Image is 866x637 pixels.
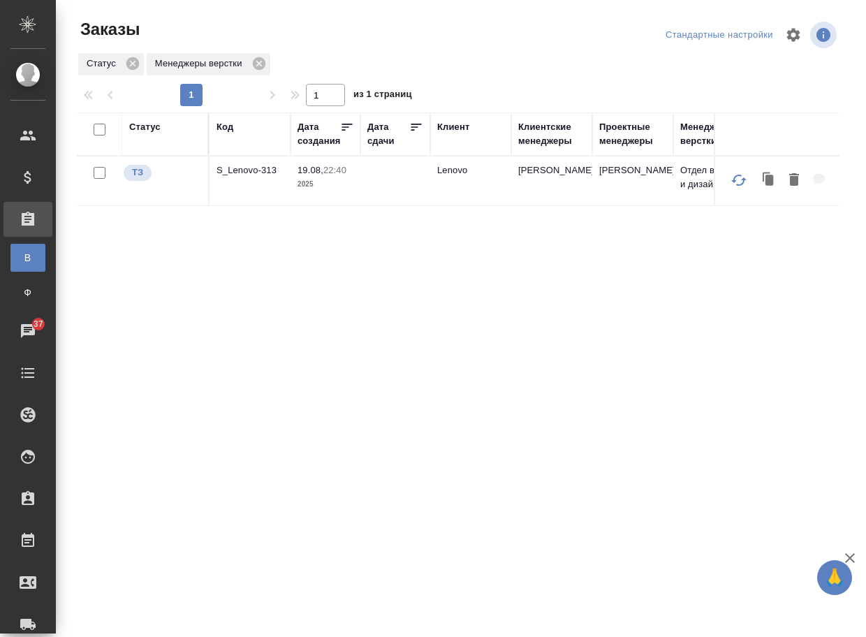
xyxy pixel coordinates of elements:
p: 22:40 [323,165,346,175]
span: 37 [25,317,52,331]
p: 19.08, [298,165,323,175]
p: S_Lenovo-313 [216,163,284,177]
div: split button [662,24,777,46]
div: Дата сдачи [367,120,409,148]
p: Менеджеры верстки [155,57,247,71]
span: 🙏 [823,563,846,592]
span: Посмотреть информацию [810,22,839,48]
p: 2025 [298,177,353,191]
div: Клиент [437,120,469,134]
button: 🙏 [817,560,852,595]
button: Обновить [722,163,756,197]
div: Статус [129,120,161,134]
div: Проектные менеджеры [599,120,666,148]
p: Отдел верстки и дизайна [680,163,747,191]
div: Дата создания [298,120,340,148]
button: Удалить [782,166,806,195]
a: В [10,244,45,272]
div: Статус [78,53,144,75]
button: Клонировать [756,166,782,195]
span: Заказы [77,18,140,41]
div: Выставляет КМ при отправке заказа на расчет верстке (для тикета) или для уточнения сроков на прои... [122,163,201,182]
span: В [17,251,38,265]
p: Статус [87,57,121,71]
span: Настроить таблицу [777,18,810,52]
td: [PERSON_NAME] [592,156,673,205]
td: [PERSON_NAME] [511,156,592,205]
div: Клиентские менеджеры [518,120,585,148]
div: Код [216,120,233,134]
p: Lenovo [437,163,504,177]
p: ТЗ [132,166,143,180]
div: Менеджеры верстки [680,120,747,148]
span: из 1 страниц [353,86,412,106]
a: 37 [3,314,52,349]
span: Ф [17,286,38,300]
div: Менеджеры верстки [147,53,270,75]
a: Ф [10,279,45,307]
